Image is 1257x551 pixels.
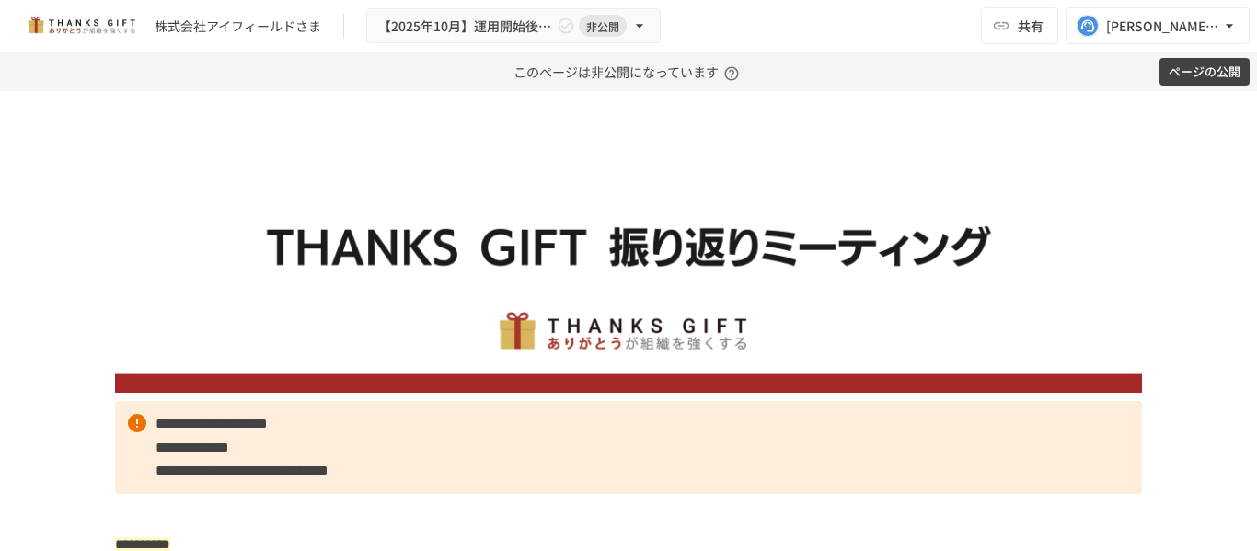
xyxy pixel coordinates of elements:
[513,52,744,91] p: このページは非公開になっています
[1066,7,1250,44] button: [PERSON_NAME][EMAIL_ADDRESS][DOMAIN_NAME]
[981,7,1058,44] button: 共有
[1159,58,1250,86] button: ページの公開
[22,11,140,40] img: mMP1OxWUAhQbsRWCurg7vIHe5HqDpP7qZo7fRoNLXQh
[378,15,553,38] span: 【2025年10月】運用開始後振り返りミーティング
[1106,15,1220,38] div: [PERSON_NAME][EMAIL_ADDRESS][DOMAIN_NAME]
[366,8,661,44] button: 【2025年10月】運用開始後振り返りミーティング非公開
[155,17,321,36] div: 株式会社アイフィールドさま
[579,17,627,36] span: 非公開
[1018,16,1044,36] span: 共有
[115,136,1142,393] img: ywjCEzGaDRs6RHkpXm6202453qKEghjSpJ0uwcQsaCz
